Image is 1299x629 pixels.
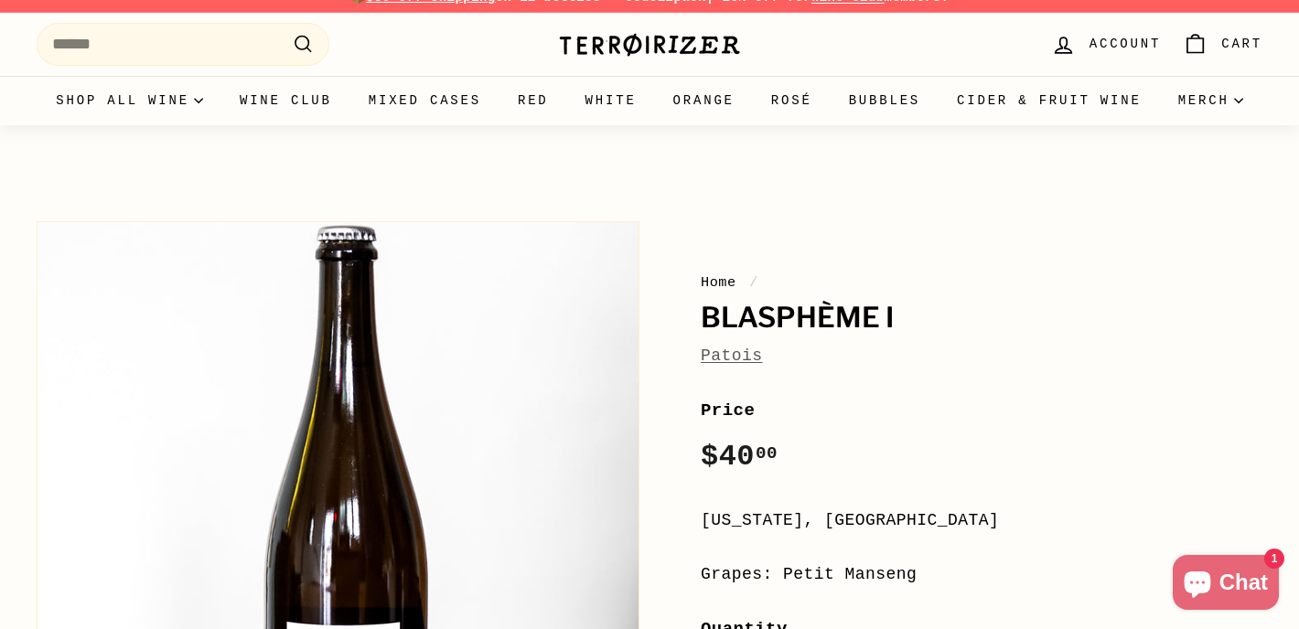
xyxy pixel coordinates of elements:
inbox-online-store-chat: Shopify online store chat [1167,555,1284,614]
summary: Shop all wine [38,76,221,125]
a: Orange [655,76,753,125]
nav: breadcrumbs [701,272,1262,293]
span: Account [1090,34,1161,54]
div: [US_STATE], [GEOGRAPHIC_DATA] [701,507,1262,534]
div: Grapes: Petit Manseng [701,561,1262,588]
a: Account [1040,17,1172,71]
a: Red [499,76,567,125]
span: / [745,274,763,291]
a: Bubbles [831,76,939,125]
a: White [567,76,655,125]
span: $40 [701,440,778,474]
a: Wine Club [221,76,350,125]
label: Price [701,397,1262,424]
a: Mixed Cases [350,76,499,125]
summary: Merch [1160,76,1261,125]
a: Home [701,274,736,291]
h1: Blasphème I [701,303,1262,334]
span: Cart [1221,34,1262,54]
a: Patois [701,346,763,365]
a: Cart [1172,17,1273,71]
a: Rosé [753,76,831,125]
a: Cider & Fruit Wine [939,76,1160,125]
sup: 00 [756,443,778,464]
